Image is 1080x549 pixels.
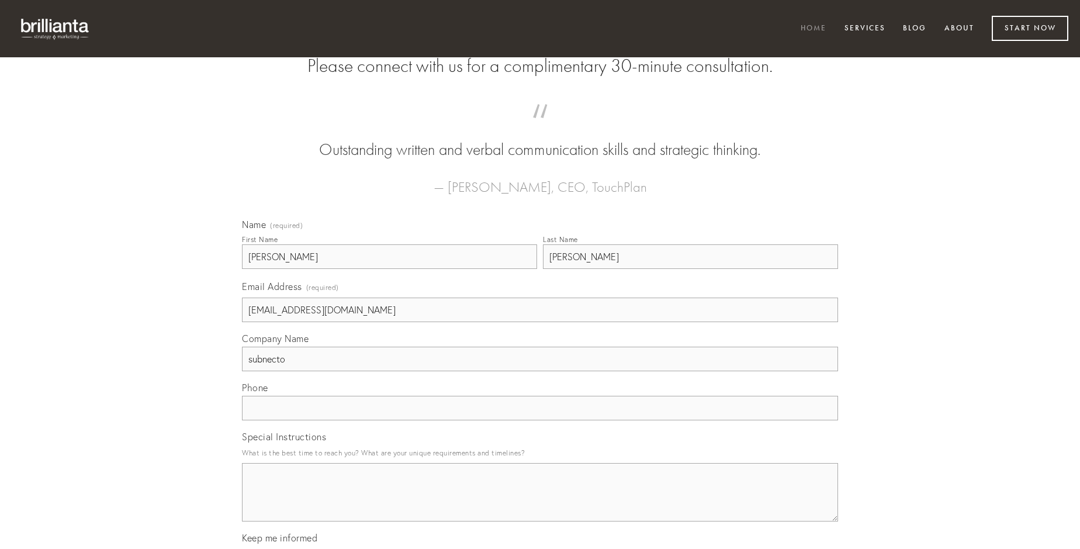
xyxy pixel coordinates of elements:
[992,16,1068,41] a: Start Now
[543,235,578,244] div: Last Name
[242,445,838,461] p: What is the best time to reach you? What are your unique requirements and timelines?
[895,19,934,39] a: Blog
[242,431,326,443] span: Special Instructions
[270,222,303,229] span: (required)
[793,19,834,39] a: Home
[937,19,982,39] a: About
[12,12,99,46] img: brillianta - research, strategy, marketing
[242,333,309,344] span: Company Name
[242,532,317,544] span: Keep me informed
[261,161,819,199] figcaption: — [PERSON_NAME], CEO, TouchPlan
[261,116,819,161] blockquote: Outstanding written and verbal communication skills and strategic thinking.
[837,19,893,39] a: Services
[306,279,339,295] span: (required)
[261,116,819,139] span: “
[242,235,278,244] div: First Name
[242,219,266,230] span: Name
[242,55,838,77] h2: Please connect with us for a complimentary 30-minute consultation.
[242,281,302,292] span: Email Address
[242,382,268,393] span: Phone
